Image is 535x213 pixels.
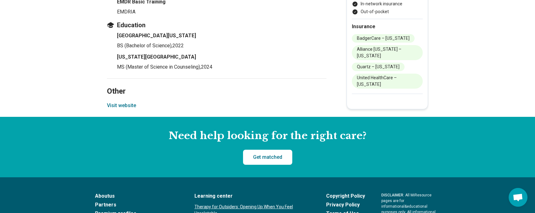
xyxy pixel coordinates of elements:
a: Copyright Policy [326,192,365,200]
a: Aboutus [95,192,178,200]
a: Privacy Policy [326,201,365,209]
li: Out-of-pocket [352,8,423,15]
span: DISCLAIMER [381,193,403,197]
li: In-network insurance [352,1,423,7]
a: Partners [95,201,178,209]
a: Get matched [243,150,292,165]
li: BadgerCare – [US_STATE] [352,34,415,43]
h2: Insurance [352,23,423,30]
a: Learning center [194,192,310,200]
li: Quartz – [US_STATE] [352,63,405,71]
p: BS (Bachelor of Science) , 2022 [117,42,326,49]
h4: [US_STATE][GEOGRAPHIC_DATA] [117,53,326,61]
h4: [GEOGRAPHIC_DATA][US_STATE] [117,32,326,39]
button: Visit website [107,102,136,109]
li: United HealthCare – [US_STATE] [352,74,423,89]
h2: Other [107,71,326,97]
h3: Education [107,21,326,29]
ul: Payment options [352,1,423,15]
p: EMDRIA [117,8,326,16]
div: Open chat [509,188,527,207]
li: Alliance [US_STATE] – [US_STATE] [352,45,423,60]
p: MS (Master of Science in Counseling) , 2024 [117,63,326,71]
h2: Need help looking for the right care? [5,129,530,143]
